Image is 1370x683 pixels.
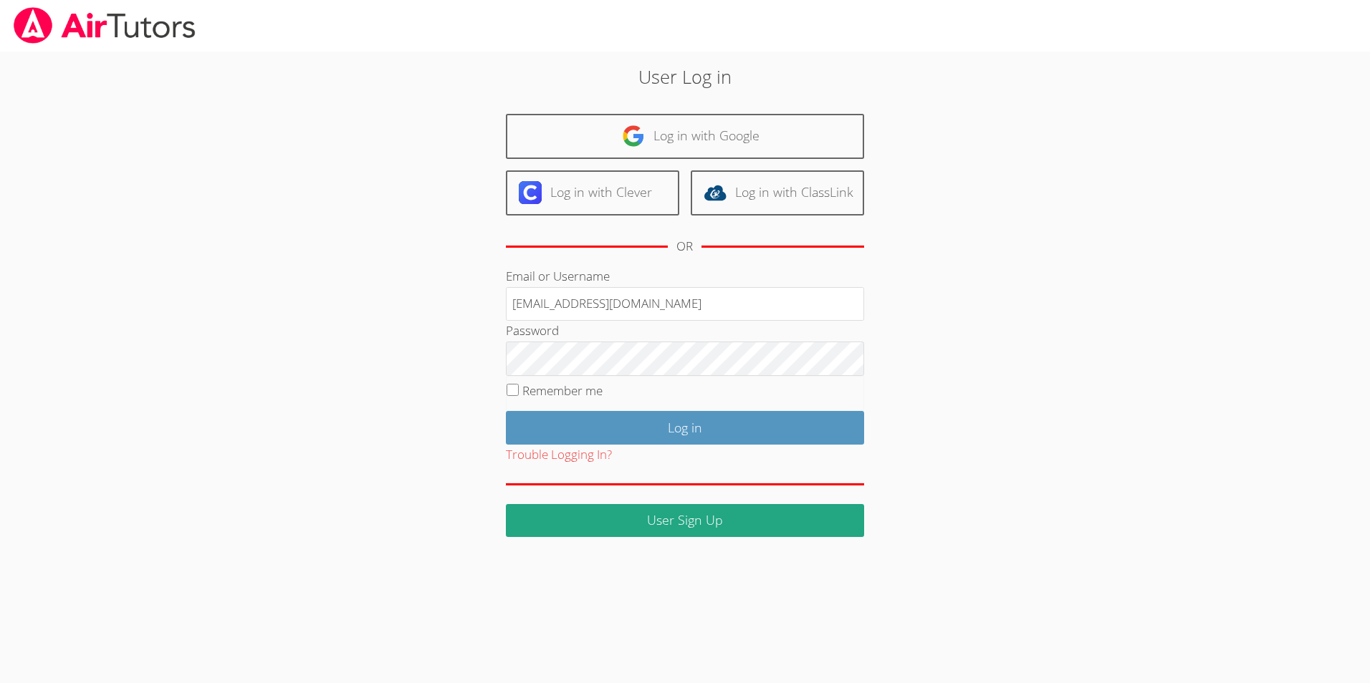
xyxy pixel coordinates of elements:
label: Remember me [522,382,603,399]
div: OR [676,236,693,257]
label: Email or Username [506,268,610,284]
label: Password [506,322,559,339]
a: Log in with Google [506,114,864,159]
h2: User Log in [315,63,1055,90]
img: clever-logo-6eab21bc6e7a338710f1a6ff85c0baf02591cd810cc4098c63d3a4b26e2feb20.svg [519,181,542,204]
a: User Sign Up [506,504,864,538]
input: Log in [506,411,864,445]
img: airtutors_banner-c4298cdbf04f3fff15de1276eac7730deb9818008684d7c2e4769d2f7ddbe033.png [12,7,197,44]
img: google-logo-50288ca7cdecda66e5e0955fdab243c47b7ad437acaf1139b6f446037453330a.svg [622,125,645,147]
button: Trouble Logging In? [506,445,612,465]
img: classlink-logo-d6bb404cc1216ec64c9a2012d9dc4662098be43eaf13dc465df04b49fa7ab582.svg [704,181,727,204]
a: Log in with ClassLink [691,170,864,215]
a: Log in with Clever [506,170,679,215]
